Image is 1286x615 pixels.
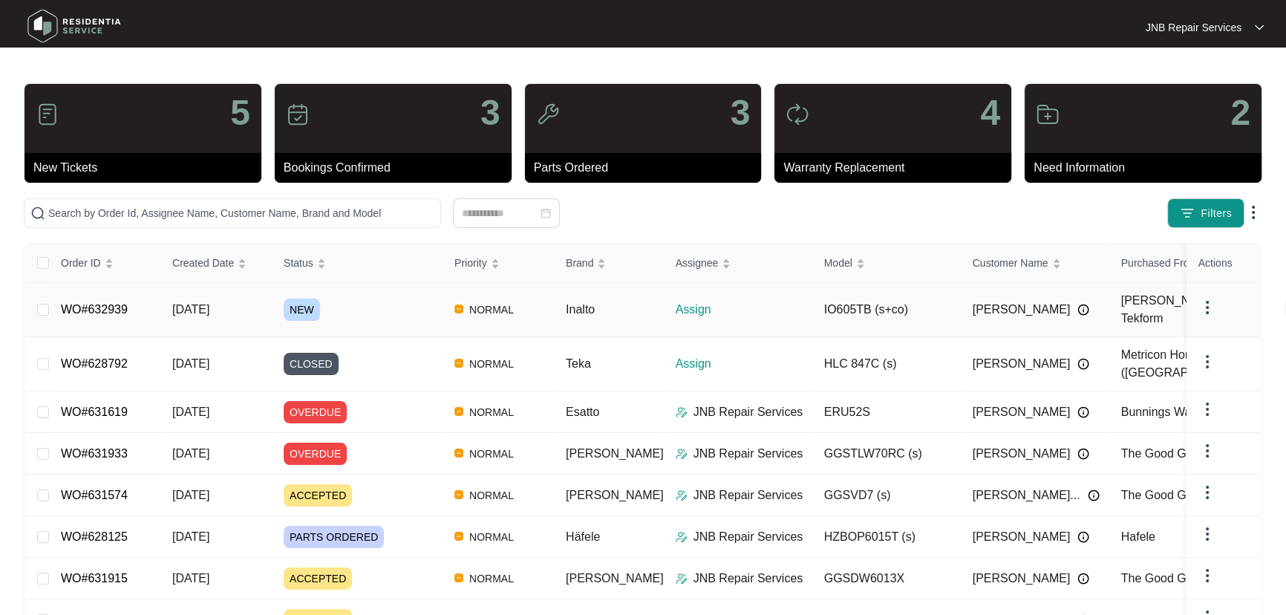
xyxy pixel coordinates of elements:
th: Actions [1187,244,1261,283]
th: Order ID [49,244,160,283]
img: dropdown arrow [1198,525,1216,543]
span: Purchased From [1121,255,1198,271]
span: NORMAL [463,403,520,421]
img: Info icon [1077,406,1089,418]
span: [PERSON_NAME] [566,489,664,501]
p: Warranty Replacement [783,159,1011,177]
img: Info icon [1077,304,1089,316]
p: Assign [676,301,812,319]
img: icon [786,102,809,126]
span: OVERDUE [284,401,347,423]
input: Search by Order Id, Assignee Name, Customer Name, Brand and Model [48,205,434,221]
p: New Tickets [33,159,261,177]
img: Info icon [1088,489,1100,501]
span: [DATE] [172,489,209,501]
th: Status [272,244,443,283]
img: Vercel Logo [454,359,463,368]
span: Brand [566,255,593,271]
td: IO605TB (s+co) [812,283,961,337]
a: WO#628792 [61,357,128,370]
th: Assignee [664,244,812,283]
p: Bookings Confirmed [284,159,512,177]
img: icon [286,102,310,126]
span: NORMAL [463,301,520,319]
span: [DATE] [172,357,209,370]
img: dropdown arrow [1244,204,1262,221]
span: [PERSON_NAME] [566,572,664,585]
span: Bunnings Warehouse [1121,406,1234,418]
img: Assigner Icon [676,448,688,460]
a: WO#628125 [61,530,128,543]
p: 3 [731,95,751,131]
th: Model [812,244,961,283]
img: Assigner Icon [676,406,688,418]
span: [PERSON_NAME] [973,355,1071,373]
img: Info icon [1077,573,1089,585]
span: [PERSON_NAME] [566,447,664,460]
span: Created Date [172,255,234,271]
img: Assigner Icon [676,531,688,543]
th: Brand [554,244,664,283]
p: JNB Repair Services [693,570,803,588]
img: Info icon [1077,448,1089,460]
td: HLC 847C (s) [812,337,961,391]
span: [PERSON_NAME] [973,570,1071,588]
p: JNB Repair Services [693,528,803,546]
td: ERU52S [812,391,961,433]
img: dropdown arrow [1198,353,1216,371]
span: ACCEPTED [284,567,352,590]
span: [PERSON_NAME] [973,403,1071,421]
span: Häfele [566,530,600,543]
span: [DATE] [172,572,209,585]
p: 3 [480,95,500,131]
img: dropdown arrow [1198,442,1216,460]
img: dropdown arrow [1198,400,1216,418]
span: Hafele [1121,530,1155,543]
img: filter icon [1180,206,1195,221]
img: Vercel Logo [454,573,463,582]
span: [PERSON_NAME]... [973,487,1080,504]
span: PARTS ORDERED [284,526,384,548]
img: dropdown arrow [1198,484,1216,501]
span: NORMAL [463,487,520,504]
span: [DATE] [172,530,209,543]
img: Vercel Logo [454,449,463,458]
th: Customer Name [961,244,1109,283]
img: icon [1036,102,1060,126]
img: dropdown arrow [1198,567,1216,585]
span: OVERDUE [284,443,347,465]
span: ACCEPTED [284,484,352,507]
td: HZBOP6015T (s) [812,516,961,558]
span: The Good Guys [1121,447,1205,460]
span: Status [284,255,313,271]
a: WO#632939 [61,303,128,316]
img: icon [36,102,59,126]
p: 4 [980,95,1000,131]
p: JNB Repair Services [693,445,803,463]
img: Vercel Logo [454,305,463,313]
span: NEW [284,299,320,321]
span: NORMAL [463,355,520,373]
span: Order ID [61,255,101,271]
span: Esatto [566,406,599,418]
span: [PERSON_NAME] [973,445,1071,463]
span: Customer Name [973,255,1048,271]
span: NORMAL [463,445,520,463]
a: WO#631574 [61,489,128,501]
td: GGSVD7 (s) [812,475,961,516]
span: Priority [454,255,487,271]
span: Metricon Homes ([GEOGRAPHIC_DATA]) [1121,348,1253,379]
p: Parts Ordered [534,159,762,177]
span: Assignee [676,255,719,271]
span: Filters [1201,206,1232,221]
th: Purchased From [1109,244,1258,283]
span: NORMAL [463,570,520,588]
img: Vercel Logo [454,490,463,499]
img: residentia service logo [22,4,126,48]
p: 5 [230,95,250,131]
span: The Good Guys [1121,572,1205,585]
p: Need Information [1034,159,1261,177]
span: [DATE] [172,406,209,418]
p: Assign [676,355,812,373]
span: Inalto [566,303,595,316]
